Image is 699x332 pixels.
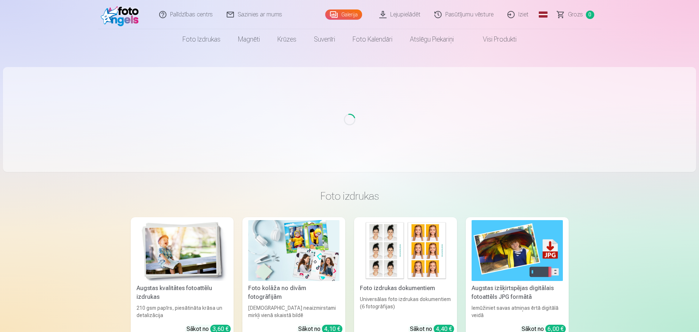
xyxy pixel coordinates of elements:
[462,29,525,50] a: Visi produkti
[248,220,339,281] img: Foto kolāža no divām fotogrāfijām
[360,220,451,281] img: Foto izdrukas dokumentiem
[469,284,566,301] div: Augstas izšķirtspējas digitālais fotoattēls JPG formātā
[357,284,454,293] div: Foto izdrukas dokumentiem
[245,304,342,319] div: [DEMOGRAPHIC_DATA] neaizmirstami mirkļi vienā skaistā bildē
[357,296,454,319] div: Universālas foto izdrukas dokumentiem (6 fotogrāfijas)
[325,9,362,20] a: Galerija
[134,284,231,301] div: Augstas kvalitātes fotoattēlu izdrukas
[245,284,342,301] div: Foto kolāža no divām fotogrāfijām
[472,220,563,281] img: Augstas izšķirtspējas digitālais fotoattēls JPG formātā
[568,10,583,19] span: Grozs
[269,29,305,50] a: Krūzes
[229,29,269,50] a: Magnēti
[305,29,344,50] a: Suvenīri
[174,29,229,50] a: Foto izdrukas
[137,220,228,281] img: Augstas kvalitātes fotoattēlu izdrukas
[469,304,566,319] div: Iemūžiniet savas atmiņas ērtā digitālā veidā
[344,29,401,50] a: Foto kalendāri
[134,304,231,319] div: 210 gsm papīrs, piesātināta krāsa un detalizācija
[586,11,594,19] span: 0
[401,29,462,50] a: Atslēgu piekariņi
[101,3,143,26] img: /fa1
[137,190,563,203] h3: Foto izdrukas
